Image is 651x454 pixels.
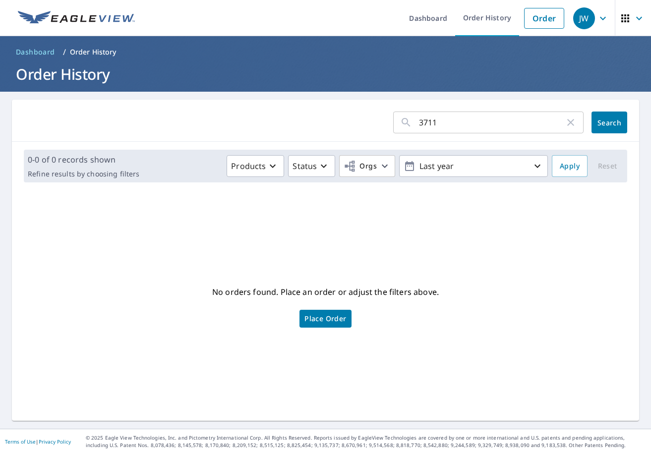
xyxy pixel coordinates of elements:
p: Last year [415,158,532,175]
span: Dashboard [16,47,55,57]
span: Orgs [344,160,377,172]
p: | [5,439,71,445]
button: Apply [552,155,588,177]
a: Place Order [299,310,351,328]
button: Orgs [339,155,395,177]
input: Address, Report #, Claim ID, etc. [419,109,565,136]
a: Order [524,8,564,29]
li: / [63,46,66,58]
div: JW [573,7,595,29]
p: Refine results by choosing filters [28,170,139,178]
button: Products [227,155,284,177]
button: Last year [399,155,548,177]
span: Search [599,118,619,127]
p: 0-0 of 0 records shown [28,154,139,166]
img: EV Logo [18,11,135,26]
p: Products [231,160,266,172]
a: Dashboard [12,44,59,60]
span: Apply [560,160,580,172]
nav: breadcrumb [12,44,639,60]
h1: Order History [12,64,639,84]
a: Terms of Use [5,438,36,445]
p: © 2025 Eagle View Technologies, Inc. and Pictometry International Corp. All Rights Reserved. Repo... [86,434,646,449]
span: Place Order [304,316,346,321]
p: Status [293,160,317,172]
p: No orders found. Place an order or adjust the filters above. [212,284,439,300]
p: Order History [70,47,117,57]
a: Privacy Policy [39,438,71,445]
button: Search [592,112,627,133]
button: Status [288,155,335,177]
